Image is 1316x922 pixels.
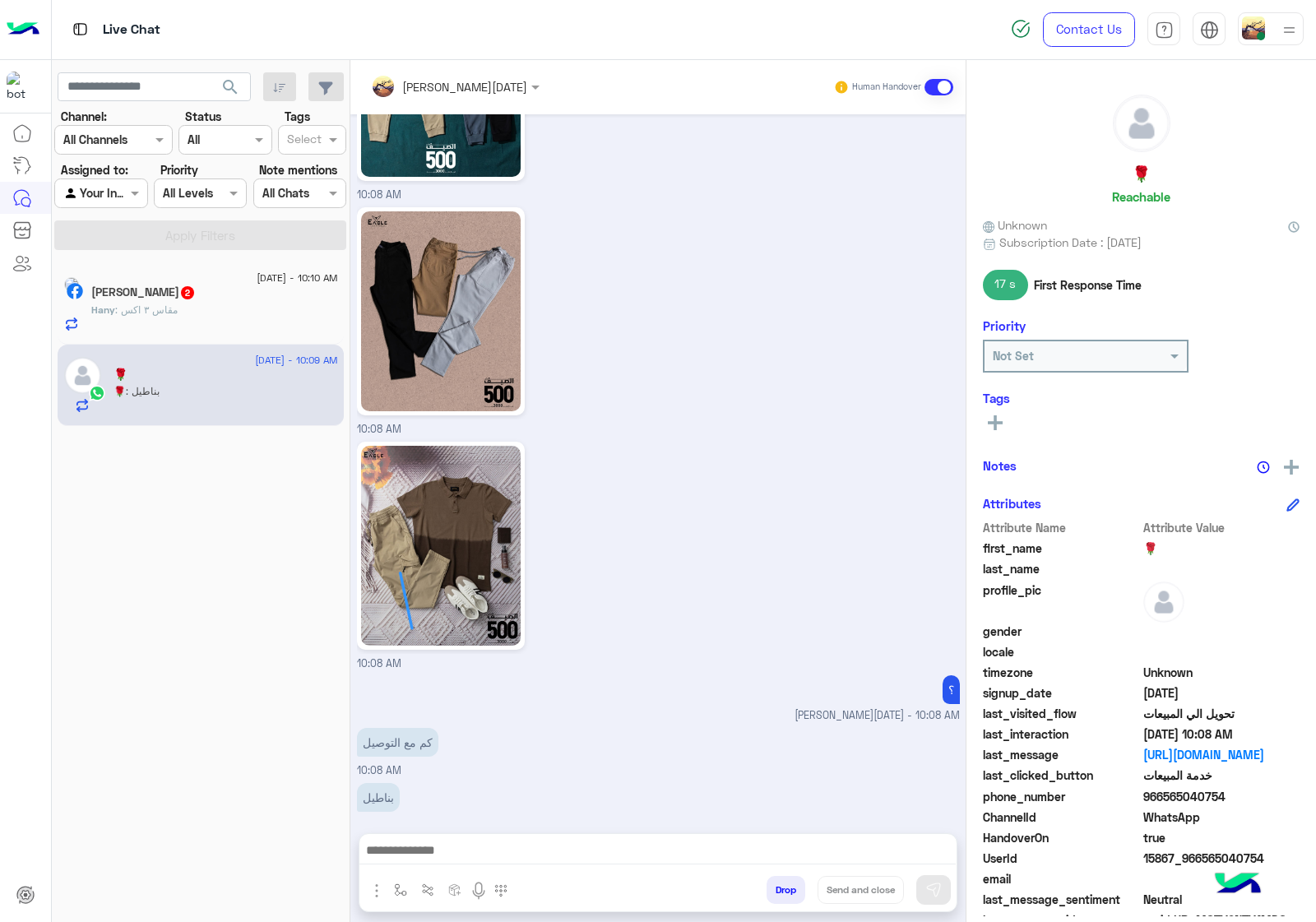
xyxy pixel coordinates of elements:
[115,303,178,316] span: مقاس ٣ اكس
[114,368,127,382] h5: 🌹
[494,884,507,897] img: make a call
[469,881,489,901] img: send voice note
[983,746,1140,763] span: last_message
[103,19,160,41] p: Live Chat
[1143,519,1300,536] span: Attribute Value
[983,870,1140,887] span: email
[415,876,442,903] button: Trigger scenario
[1143,829,1300,846] span: true
[91,285,196,299] h5: Hany Samy
[983,643,1140,660] span: locale
[983,623,1140,640] span: gender
[357,728,438,757] p: 26/8/2025, 10:08 AM
[1143,643,1300,660] span: null
[361,211,521,411] img: 1071875188485292.jpg
[1143,623,1300,640] span: null
[1279,20,1300,40] img: profile
[361,446,521,646] img: 1305722501139602.jpg
[160,161,198,178] label: Priority
[1155,21,1174,39] img: tab
[64,277,79,292] img: picture
[1143,788,1300,805] span: 966565040754
[983,808,1140,826] span: ChannelId
[983,216,1047,234] span: Unknown
[357,188,401,201] span: 10:08 AM
[259,161,337,178] label: Note mentions
[91,303,115,316] span: Hany
[767,876,805,904] button: Drop
[1143,767,1300,784] span: خدمة المبيعات
[285,108,310,125] label: Tags
[7,12,39,47] img: Logo
[61,108,107,125] label: Channel:
[114,385,126,397] span: 🌹
[421,883,434,897] img: Trigger scenario
[126,385,160,397] span: بناطيل
[1143,684,1300,702] span: 2025-08-26T06:48:29.347Z
[357,764,401,776] span: 10:08 AM
[1257,461,1270,474] img: notes
[1147,12,1180,47] a: tab
[1132,164,1151,183] h5: 🌹
[7,72,36,101] img: 713415422032625
[1143,540,1300,557] span: 🌹
[1200,21,1219,39] img: tab
[285,130,322,151] div: Select
[255,353,337,368] span: [DATE] - 10:09 AM
[983,270,1028,299] span: 17 s
[67,283,83,299] img: Facebook
[1143,891,1300,908] span: 0
[818,876,904,904] button: Send and close
[1242,16,1265,39] img: userImage
[983,664,1140,681] span: timezone
[983,891,1140,908] span: last_message_sentiment
[442,876,469,903] button: create order
[357,423,401,435] span: 10:08 AM
[1209,856,1267,914] img: hulul-logo.png
[357,783,400,812] p: 26/8/2025, 10:09 AM
[257,271,337,285] span: [DATE] - 10:10 AM
[70,19,90,39] img: tab
[983,458,1017,473] h6: Notes
[983,391,1300,405] h6: Tags
[983,725,1140,743] span: last_interaction
[983,684,1140,702] span: signup_date
[983,767,1140,784] span: last_clicked_button
[357,657,401,669] span: 10:08 AM
[181,286,194,299] span: 2
[983,829,1140,846] span: HandoverOn
[394,883,407,897] img: select flow
[999,234,1142,251] span: Subscription Date : [DATE]
[983,850,1140,867] span: UserId
[983,540,1140,557] span: first_name
[983,705,1140,722] span: last_visited_flow
[983,560,1140,577] span: last_name
[1112,189,1170,204] h6: Reachable
[983,318,1026,333] h6: Priority
[925,882,942,898] img: send message
[220,77,240,97] span: search
[983,519,1140,536] span: Attribute Name
[1143,725,1300,743] span: 2025-08-26T07:08:32.545Z
[983,788,1140,805] span: phone_number
[1143,808,1300,826] span: 2
[983,496,1041,511] h6: Attributes
[1034,276,1142,294] span: First Response Time
[185,108,221,125] label: Status
[64,357,101,394] img: defaultAdmin.png
[1143,664,1300,681] span: Unknown
[211,72,251,108] button: search
[387,876,415,903] button: select flow
[1143,581,1184,623] img: defaultAdmin.png
[89,385,105,401] img: WhatsApp
[1114,95,1170,151] img: defaultAdmin.png
[367,881,387,901] img: send attachment
[1011,19,1031,39] img: spinner
[448,883,461,897] img: create order
[795,708,960,724] span: [PERSON_NAME][DATE] - 10:08 AM
[1284,460,1299,475] img: add
[61,161,128,178] label: Assigned to:
[943,675,960,704] p: 26/8/2025, 10:08 AM
[1143,850,1300,867] span: 15867_966565040754
[1143,705,1300,722] span: تحويل الي المبيعات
